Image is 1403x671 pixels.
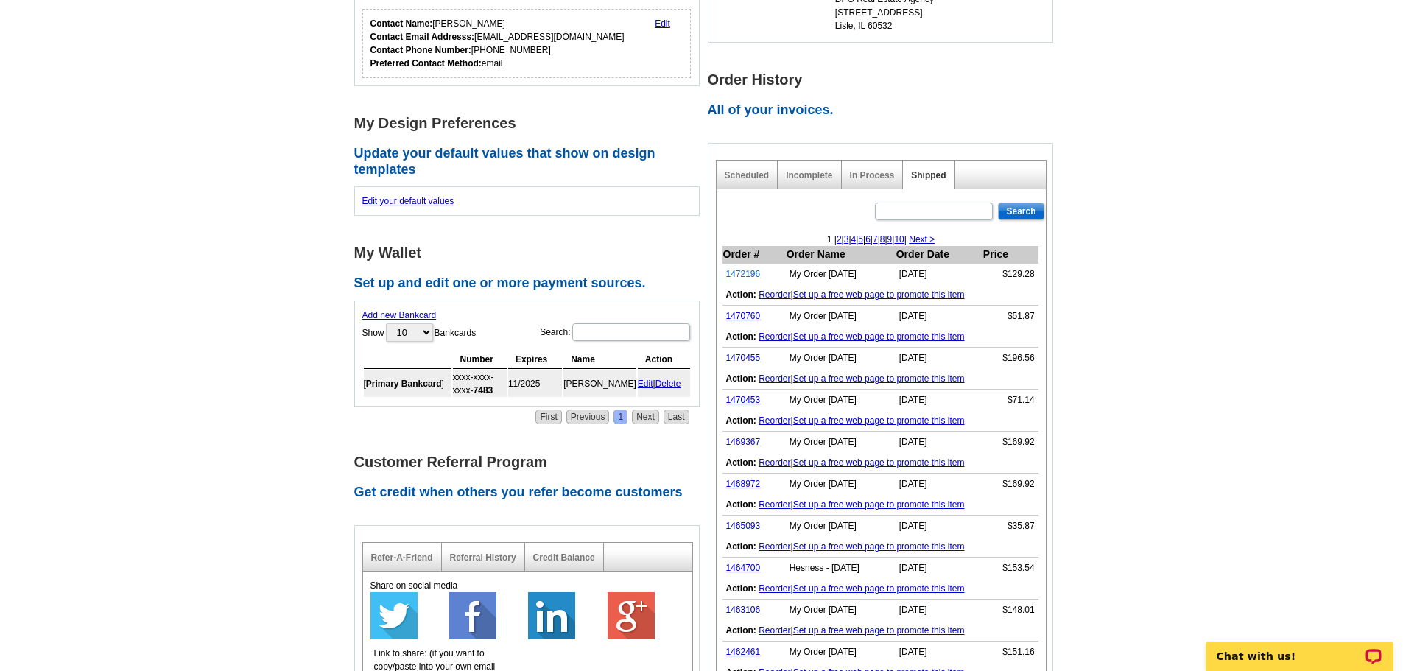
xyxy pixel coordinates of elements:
[896,642,982,663] td: [DATE]
[759,415,790,426] a: Reorder
[722,494,1038,516] td: |
[474,385,493,396] strong: 7483
[894,234,904,245] a: 10
[896,432,982,453] td: [DATE]
[726,521,761,531] a: 1465093
[786,474,896,495] td: My Order [DATE]
[362,310,437,320] a: Add new Bankcard
[450,552,516,563] a: Referral History
[896,558,982,579] td: [DATE]
[858,234,863,245] a: 5
[786,642,896,663] td: My Order [DATE]
[453,351,507,369] th: Number
[655,18,670,29] a: Edit
[759,289,790,300] a: Reorder
[793,541,965,552] a: Set up a free web page to promote this item
[370,58,482,68] strong: Preferred Contact Method:
[896,600,982,621] td: [DATE]
[759,499,790,510] a: Reorder
[638,370,690,397] td: |
[726,331,756,342] b: Action:
[793,373,965,384] a: Set up a free web page to promote this item
[786,558,896,579] td: Hesness - [DATE]
[759,541,790,552] a: Reorder
[726,437,761,447] a: 1469367
[759,625,790,636] a: Reorder
[759,373,790,384] a: Reorder
[786,432,896,453] td: My Order [DATE]
[725,170,770,180] a: Scheduled
[608,592,655,639] img: google-plus-64.png
[793,625,965,636] a: Set up a free web page to promote this item
[540,322,691,342] label: Search:
[786,170,832,180] a: Incomplete
[982,516,1038,537] td: $35.87
[793,457,965,468] a: Set up a free web page to promote this item
[726,457,756,468] b: Action:
[354,245,708,261] h1: My Wallet
[528,592,575,639] img: linkedin-64.png
[793,415,965,426] a: Set up a free web page to promote this item
[982,558,1038,579] td: $153.54
[722,410,1038,432] td: |
[722,326,1038,348] td: |
[786,306,896,327] td: My Order [DATE]
[370,592,418,639] img: twitter-64.png
[726,583,756,594] b: Action:
[982,600,1038,621] td: $148.01
[982,390,1038,411] td: $71.14
[563,370,636,397] td: [PERSON_NAME]
[896,246,982,264] th: Order Date
[1196,625,1403,671] iframe: LiveChat chat widget
[364,370,451,397] td: [ ]
[896,306,982,327] td: [DATE]
[362,196,454,206] a: Edit your default values
[865,234,871,245] a: 6
[638,351,690,369] th: Action
[726,499,756,510] b: Action:
[717,233,1046,246] div: 1 | | | | | | | | | |
[563,351,636,369] th: Name
[786,348,896,369] td: My Order [DATE]
[366,379,442,389] b: Primary Bankcard
[708,72,1061,88] h1: Order History
[844,234,849,245] a: 3
[880,234,885,245] a: 8
[362,9,692,78] div: Who should we contact regarding order issues?
[726,269,761,279] a: 1472196
[896,264,982,285] td: [DATE]
[370,17,625,70] div: [PERSON_NAME] [EMAIL_ADDRESS][DOMAIN_NAME] [PHONE_NUMBER] email
[722,578,1038,600] td: |
[793,331,965,342] a: Set up a free web page to promote this item
[726,625,756,636] b: Action:
[982,432,1038,453] td: $169.92
[708,102,1061,119] h2: All of your invoices.
[998,203,1044,220] input: Search
[632,410,659,424] a: Next
[759,457,790,468] a: Reorder
[722,368,1038,390] td: |
[850,170,895,180] a: In Process
[354,454,708,470] h1: Customer Referral Program
[726,563,761,573] a: 1464700
[664,410,689,424] a: Last
[873,234,878,245] a: 7
[726,479,761,489] a: 1468972
[726,395,761,405] a: 1470453
[793,289,965,300] a: Set up a free web page to promote this item
[982,348,1038,369] td: $196.56
[722,284,1038,306] td: |
[386,323,433,342] select: ShowBankcards
[786,516,896,537] td: My Order [DATE]
[453,370,507,397] td: xxxx-xxxx-xxxx-
[726,605,761,615] a: 1463106
[896,474,982,495] td: [DATE]
[354,146,708,178] h2: Update your default values that show on design templates
[786,264,896,285] td: My Order [DATE]
[508,370,562,397] td: 11/2025
[793,583,965,594] a: Set up a free web page to promote this item
[354,116,708,131] h1: My Design Preferences
[726,289,756,300] b: Action:
[887,234,893,245] a: 9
